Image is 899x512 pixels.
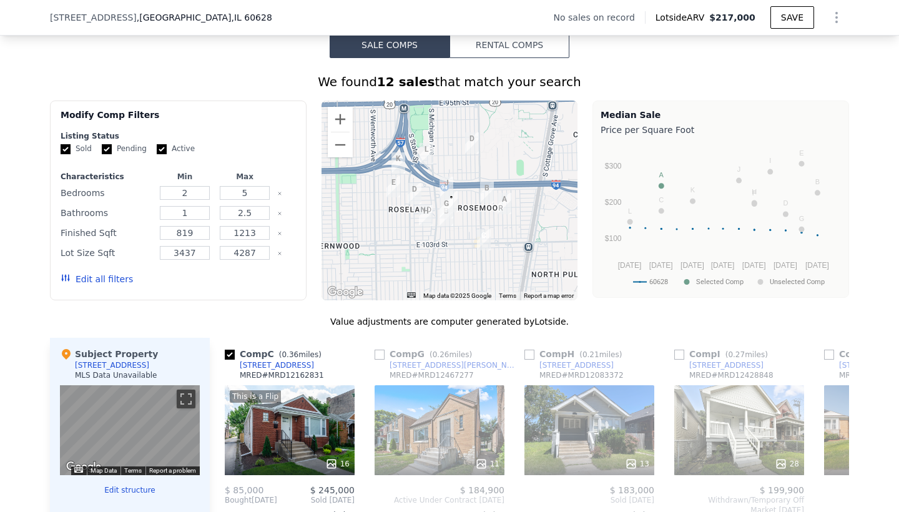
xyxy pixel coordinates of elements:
[770,278,825,286] text: Unselected Comp
[74,467,83,473] button: Keyboard shortcuts
[61,172,152,182] div: Characteristics
[425,350,477,359] span: ( miles)
[605,234,622,243] text: $100
[225,485,263,495] span: $ 85,000
[60,348,158,360] div: Subject Property
[783,199,788,207] text: D
[674,360,764,370] a: [STREET_ADDRESS]
[217,172,272,182] div: Max
[61,273,133,285] button: Edit all filters
[60,485,200,495] button: Edit structure
[386,176,400,197] div: 10011 S Perry Ave
[390,360,519,370] div: [STREET_ADDRESS][PERSON_NAME]
[102,144,147,154] label: Pending
[61,224,152,242] div: Finished Sqft
[91,466,117,475] button: Map Data
[449,32,569,58] button: Rental Comps
[524,292,574,299] a: Report a map error
[799,149,803,157] text: E
[61,144,71,154] input: Sold
[605,198,622,207] text: $200
[475,458,499,470] div: 11
[274,350,327,359] span: ( miles)
[419,205,433,226] div: 60 E 102nd St
[770,6,814,29] button: SAVE
[480,182,494,203] div: 10040 S Vernon Ave
[375,348,477,360] div: Comp G
[375,495,504,505] span: Active Under Contract [DATE]
[775,458,799,470] div: 28
[157,144,167,154] input: Active
[649,278,668,286] text: 60628
[524,348,627,360] div: Comp H
[375,360,519,370] a: [STREET_ADDRESS][PERSON_NAME]
[231,12,272,22] span: , IL 60628
[499,292,516,299] a: Terms (opens in new tab)
[310,485,355,495] span: $ 245,000
[628,207,632,215] text: L
[408,183,421,204] div: 17 E 100th Pl
[690,186,695,194] text: K
[50,73,849,91] div: We found that match your search
[61,109,296,131] div: Modify Comp Filters
[601,139,841,295] svg: A chart.
[177,390,195,408] button: Toggle fullscreen view
[815,178,820,185] text: B
[330,32,449,58] button: Sale Comps
[225,348,327,360] div: Comp C
[63,459,104,475] img: Google
[465,132,479,154] div: 9753 S Calumet Ave
[656,11,709,24] span: Lotside ARV
[554,11,645,24] div: No sales on record
[433,350,449,359] span: 0.26
[75,360,149,370] div: [STREET_ADDRESS]
[680,261,704,270] text: [DATE]
[328,107,353,132] button: Zoom in
[50,315,849,328] div: Value adjustments are computer generated by Lotside .
[737,165,741,173] text: J
[582,350,599,359] span: 0.21
[824,5,849,30] button: Show Options
[769,157,771,164] text: I
[696,278,744,286] text: Selected Comp
[610,485,654,495] span: $ 183,000
[440,177,453,198] div: 10017 S Indiana Ave
[277,251,282,256] button: Clear
[720,350,773,359] span: ( miles)
[805,261,829,270] text: [DATE]
[149,467,196,474] a: Report a problem
[377,74,435,89] strong: 12 sales
[61,131,296,141] div: Listing Status
[157,172,212,182] div: Min
[225,360,314,370] a: [STREET_ADDRESS]
[618,261,642,270] text: [DATE]
[225,495,252,505] span: Bought
[137,11,272,24] span: , [GEOGRAPHIC_DATA]
[674,348,773,360] div: Comp I
[277,231,282,236] button: Clear
[625,458,649,470] div: 13
[752,189,757,197] text: F
[689,360,764,370] div: [STREET_ADDRESS]
[61,204,152,222] div: Bathrooms
[460,485,504,495] span: $ 184,900
[524,495,654,505] span: Sold [DATE]
[328,132,353,157] button: Zoom out
[230,390,281,403] div: This is a Flip
[689,370,774,380] div: MRED # MRD12428848
[760,485,804,495] span: $ 199,900
[774,261,797,270] text: [DATE]
[420,143,433,164] div: 64 E 98th Pl
[75,370,157,380] div: MLS Data Unavailable
[61,184,152,202] div: Bedrooms
[124,467,142,474] a: Terms (opens in new tab)
[659,171,664,179] text: A
[325,458,350,470] div: 16
[60,385,200,475] div: Street View
[601,121,841,139] div: Price per Square Foot
[277,191,282,196] button: Clear
[282,350,298,359] span: 0.36
[709,12,755,22] span: $217,000
[61,244,152,262] div: Lot Size Sqft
